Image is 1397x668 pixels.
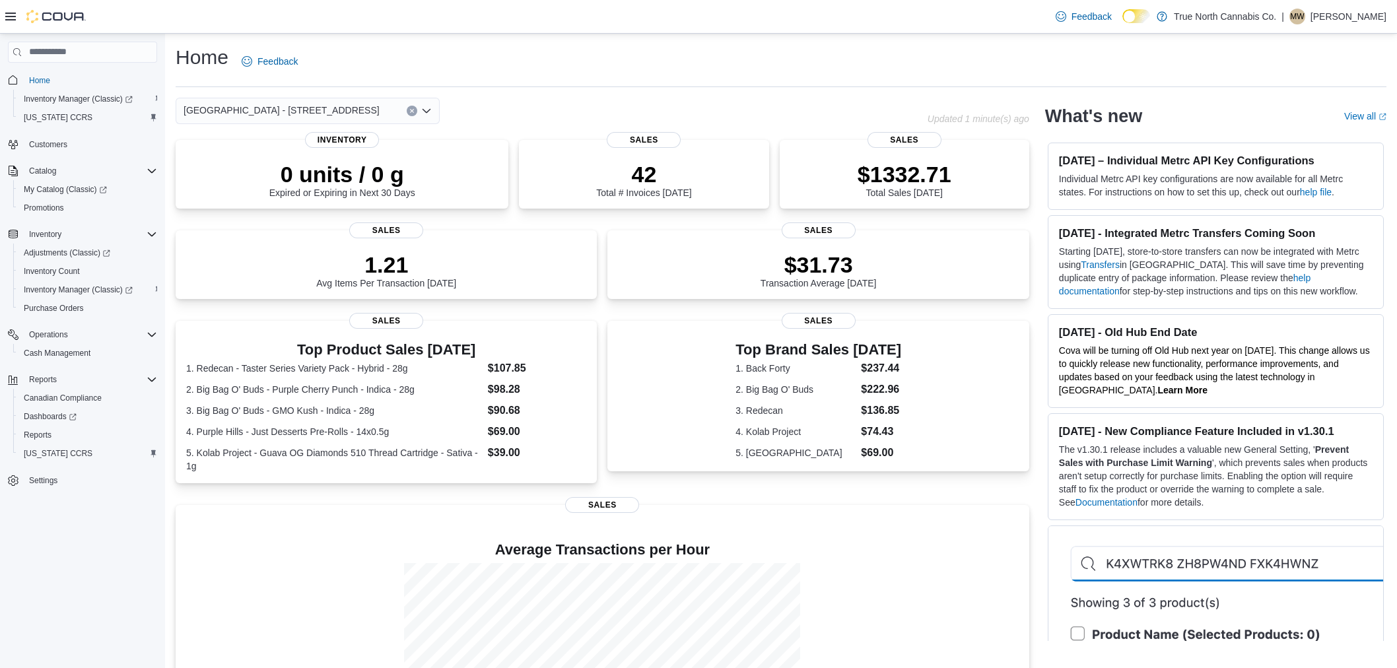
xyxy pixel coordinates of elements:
[761,251,877,288] div: Transaction Average [DATE]
[24,226,157,242] span: Inventory
[236,48,303,75] a: Feedback
[24,372,157,387] span: Reports
[269,161,415,198] div: Expired or Expiring in Next 30 Days
[186,383,483,396] dt: 2. Big Bag O' Buds - Purple Cherry Punch - Indica - 28g
[29,329,68,340] span: Operations
[18,300,157,316] span: Purchase Orders
[18,390,157,406] span: Canadian Compliance
[24,136,157,152] span: Customers
[349,222,423,238] span: Sales
[18,282,138,298] a: Inventory Manager (Classic)
[269,161,415,187] p: 0 units / 0 g
[1290,9,1304,24] span: MW
[24,112,92,123] span: [US_STATE] CCRS
[18,427,157,443] span: Reports
[18,200,157,216] span: Promotions
[488,360,587,376] dd: $107.85
[735,404,856,417] dt: 3. Redecan
[18,427,57,443] a: Reports
[1059,345,1370,395] span: Cova will be turning off Old Hub next year on [DATE]. This change allows us to quickly release ne...
[13,407,162,426] a: Dashboards
[1075,497,1138,508] a: Documentation
[18,263,157,279] span: Inventory Count
[13,344,162,362] button: Cash Management
[1081,259,1120,270] a: Transfers
[24,372,62,387] button: Reports
[176,44,228,71] h1: Home
[1059,245,1373,298] p: Starting [DATE], store-to-store transfers can now be integrated with Metrc using in [GEOGRAPHIC_D...
[3,162,162,180] button: Catalog
[13,180,162,199] a: My Catalog (Classic)
[761,251,877,278] p: $31.73
[24,184,107,195] span: My Catalog (Classic)
[1059,273,1311,296] a: help documentation
[1059,424,1373,438] h3: [DATE] - New Compliance Feature Included in v1.30.1
[24,472,157,488] span: Settings
[24,430,51,440] span: Reports
[24,393,102,403] span: Canadian Compliance
[29,166,56,176] span: Catalog
[18,282,157,298] span: Inventory Manager (Classic)
[186,342,586,358] h3: Top Product Sales [DATE]
[1059,226,1373,240] h3: [DATE] - Integrated Metrc Transfers Coming Soon
[18,91,157,107] span: Inventory Manager (Classic)
[186,362,483,375] dt: 1. Redecan - Taster Series Variety Pack - Hybrid - 28g
[24,284,133,295] span: Inventory Manager (Classic)
[861,403,901,418] dd: $136.85
[18,110,157,125] span: Washington CCRS
[18,446,98,461] a: [US_STATE] CCRS
[24,163,157,179] span: Catalog
[184,102,380,118] span: [GEOGRAPHIC_DATA] - [STREET_ADDRESS]
[186,404,483,417] dt: 3. Big Bag O' Buds - GMO Kush - Indica - 28g
[24,411,77,422] span: Dashboards
[3,325,162,344] button: Operations
[29,374,57,385] span: Reports
[18,200,69,216] a: Promotions
[18,182,157,197] span: My Catalog (Classic)
[782,222,856,238] span: Sales
[29,75,50,86] span: Home
[1289,9,1305,24] div: Marilyn Witzmann
[316,251,456,288] div: Avg Items Per Transaction [DATE]
[24,94,133,104] span: Inventory Manager (Classic)
[1157,385,1207,395] a: Learn More
[24,348,90,358] span: Cash Management
[861,424,901,440] dd: $74.43
[13,108,162,127] button: [US_STATE] CCRS
[18,91,138,107] a: Inventory Manager (Classic)
[3,135,162,154] button: Customers
[13,299,162,317] button: Purchase Orders
[858,161,951,187] p: $1332.71
[1281,9,1284,24] p: |
[18,446,157,461] span: Washington CCRS
[29,139,67,150] span: Customers
[186,425,483,438] dt: 4. Purple Hills - Just Desserts Pre-Rolls - 14x0.5g
[861,445,901,461] dd: $69.00
[13,281,162,299] a: Inventory Manager (Classic)
[13,244,162,262] a: Adjustments (Classic)
[316,251,456,278] p: 1.21
[18,245,116,261] a: Adjustments (Classic)
[421,106,432,116] button: Open list of options
[18,245,157,261] span: Adjustments (Classic)
[407,106,417,116] button: Clear input
[565,497,639,513] span: Sales
[3,225,162,244] button: Inventory
[24,248,110,258] span: Adjustments (Classic)
[1045,106,1142,127] h2: What's new
[18,345,96,361] a: Cash Management
[18,182,112,197] a: My Catalog (Classic)
[3,71,162,90] button: Home
[928,114,1029,124] p: Updated 1 minute(s) ago
[488,424,587,440] dd: $69.00
[186,446,483,473] dt: 5. Kolab Project - Guava OG Diamonds 510 Thread Cartridge - Sativa - 1g
[1344,111,1386,121] a: View allExternal link
[24,327,73,343] button: Operations
[24,226,67,242] button: Inventory
[24,137,73,152] a: Customers
[1059,154,1373,167] h3: [DATE] – Individual Metrc API Key Configurations
[735,342,901,358] h3: Top Brand Sales [DATE]
[868,132,941,148] span: Sales
[488,382,587,397] dd: $98.28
